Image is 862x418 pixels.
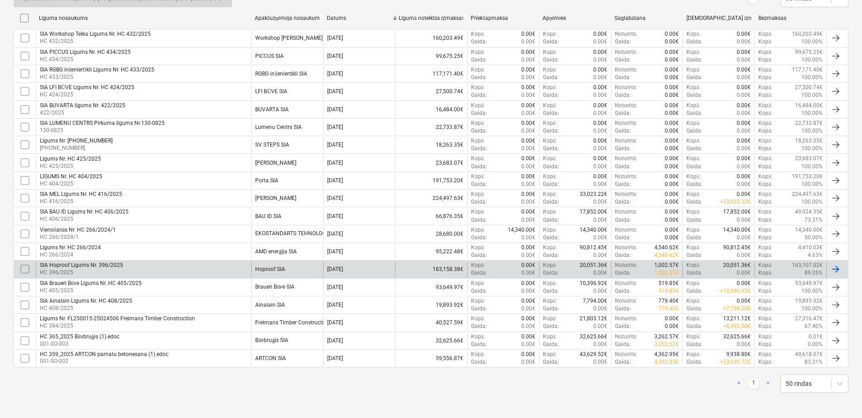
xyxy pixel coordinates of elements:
[686,84,700,91] p: Kopā :
[615,109,631,117] p: Gaida :
[521,38,535,46] p: 0.00€
[521,190,535,198] p: 0.00€
[665,74,679,81] p: 0.00€
[327,124,343,130] div: [DATE]
[471,155,485,162] p: Kopā :
[665,84,679,91] p: 0.00€
[758,137,772,145] p: Kopā :
[40,49,131,56] div: SIA PICCUS Līgums Nr. HC 434/2025
[593,137,607,145] p: 0.00€
[255,15,319,22] div: Apakšuzņēmēja nosaukums
[615,226,637,234] p: Noturēts :
[665,48,679,56] p: 0.00€
[795,119,823,127] p: 22,733.87€
[471,15,535,22] div: Priekšapmaksa
[737,66,751,74] p: 0.00€
[758,38,772,46] p: Kopā :
[40,91,134,99] p: HC 424/2025
[471,38,487,46] p: Gaida :
[686,38,702,46] p: Gaida :
[795,84,823,91] p: 27,500.74€
[593,216,607,224] p: 0.00€
[665,198,679,206] p: 0.00€
[327,71,343,77] div: [DATE]
[737,74,751,81] p: 0.00€
[521,109,535,117] p: 0.00€
[395,208,467,223] div: 66,876.35€
[40,73,154,81] p: HC 433/2025
[795,102,823,109] p: 16,484.00€
[40,109,125,117] p: 422/2025
[686,173,700,180] p: Kopā :
[615,30,637,38] p: Noturēts :
[792,66,823,74] p: 117,171.40€
[40,66,154,73] div: SIA RGBG inženiertīkli Līgums Nr. HC 433/2025
[665,137,679,145] p: 0.00€
[255,142,289,148] div: SV STEPS SIA
[40,215,129,223] p: HC 406/2025
[40,120,165,127] div: SIA LUMENU CENTRS Pirkuma līgums Nr.130-0825
[665,208,679,216] p: 0.00€
[593,119,607,127] p: 0.00€
[40,38,151,45] p: HC 432/2025
[665,226,679,234] p: 0.00€
[792,173,823,180] p: 191,753.20€
[593,145,607,152] p: 0.00€
[758,15,823,21] div: Bezmaksas
[737,180,751,188] p: 0.00€
[686,190,700,198] p: Kopā :
[686,180,702,188] p: Gaida :
[795,137,823,145] p: 18,263.35€
[471,66,485,74] p: Kopā :
[580,190,607,198] p: 33,023.22€
[471,145,487,152] p: Gaida :
[543,127,559,135] p: Gaida :
[758,198,772,206] p: Kopā :
[521,66,535,74] p: 0.00€
[801,56,823,64] p: 100.00%
[543,137,557,145] p: Kopā :
[615,163,631,171] p: Gaida :
[758,145,772,152] p: Kopā :
[737,173,751,180] p: 0.00€
[521,198,535,206] p: 0.00€
[508,226,535,234] p: 14,340.00€
[40,138,113,144] div: Līgums Nr. [PHONE_NUMBER]
[255,35,323,41] div: Workshop Teika SIA
[758,127,772,135] p: Kopā :
[817,375,862,418] iframe: Chat Widget
[471,48,485,56] p: Kopā :
[686,74,702,81] p: Gaida :
[593,74,607,81] p: 0.00€
[615,145,631,152] p: Gaida :
[471,173,485,180] p: Kopā :
[686,155,700,162] p: Kopā :
[543,180,559,188] p: Gaida :
[521,216,535,224] p: 0.00€
[801,38,823,46] p: 100.00%
[615,84,637,91] p: Noturēts :
[615,190,637,198] p: Noturēts :
[665,119,679,127] p: 0.00€
[395,226,467,242] div: 28,680.00€
[471,30,485,38] p: Kopā :
[615,180,631,188] p: Gaida :
[593,127,607,135] p: 0.00€
[543,66,557,74] p: Kopā :
[521,48,535,56] p: 0.00€
[665,155,679,162] p: 0.00€
[255,213,281,219] div: BAU ID SIA
[471,74,487,81] p: Gaida :
[615,216,631,224] p: Gaida :
[615,119,637,127] p: Noturēts :
[543,190,557,198] p: Kopā :
[615,91,631,99] p: Gaida :
[686,30,700,38] p: Kopā :
[40,173,102,180] div: LĪGUMS Nr. HC 404/2025
[615,137,637,145] p: Noturēts :
[801,109,823,117] p: 100.00%
[795,48,823,56] p: 99,675.25€
[543,198,559,206] p: Gaida :
[40,144,113,152] p: [PHONE_NUMBER]
[395,297,467,313] div: 19,893.92€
